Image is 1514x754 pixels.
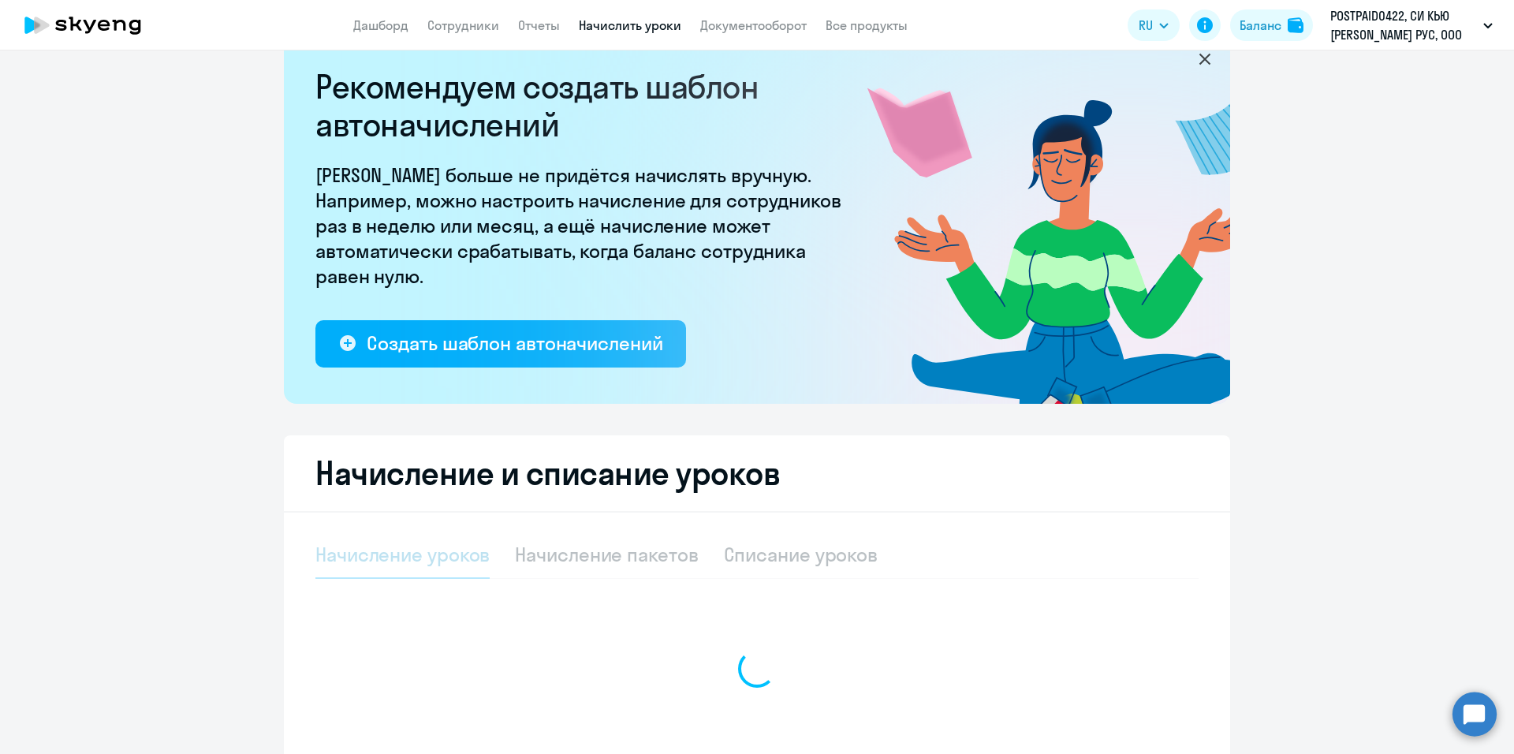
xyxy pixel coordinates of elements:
a: Начислить уроки [579,17,681,33]
div: Создать шаблон автоначислений [367,330,662,356]
button: Балансbalance [1230,9,1313,41]
a: Дашборд [353,17,408,33]
button: Создать шаблон автоначислений [315,320,686,368]
a: Документооборот [700,17,807,33]
p: [PERSON_NAME] больше не придётся начислять вручную. Например, можно настроить начисление для сотр... [315,162,852,289]
a: Все продукты [826,17,908,33]
p: POSTPAID0422, СИ КЬЮ [PERSON_NAME] РУС, ООО [1330,6,1477,44]
img: balance [1288,17,1303,33]
a: Сотрудники [427,17,499,33]
h2: Рекомендуем создать шаблон автоначислений [315,68,852,144]
div: Баланс [1240,16,1281,35]
button: RU [1128,9,1180,41]
span: RU [1139,16,1153,35]
h2: Начисление и списание уроков [315,454,1199,492]
a: Отчеты [518,17,560,33]
button: POSTPAID0422, СИ КЬЮ [PERSON_NAME] РУС, ООО [1322,6,1501,44]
